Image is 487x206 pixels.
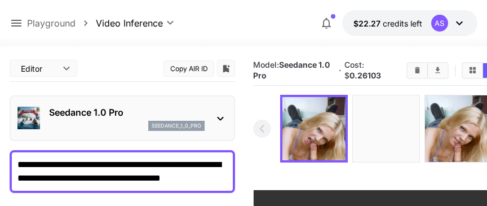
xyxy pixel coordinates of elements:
[17,101,227,135] div: Seedance 1.0 Proseedance_1_0_pro
[431,152,487,206] div: Widget de chat
[27,16,76,30] a: Playground
[339,64,342,77] p: ·
[463,63,482,78] button: Show media in grid view
[152,122,201,130] p: seedance_1_0_pro
[353,95,419,162] img: wpUGm8AAAAGSURBVAMAdnoEQcTnzaoAAAAASUVORK5CYII=
[353,19,383,28] span: $22.27
[342,10,477,36] button: $22.27161AS
[431,15,448,32] div: AS
[221,62,231,75] button: Add to library
[96,16,163,30] span: Video Inference
[383,19,422,28] span: credits left
[253,60,330,80] b: Seedance 1.0 Pro
[408,63,427,78] button: Clear All
[428,63,448,78] button: Download All
[344,60,381,80] span: Cost: $
[21,63,56,74] span: Editor
[431,152,487,206] iframe: Chat Widget
[253,60,330,80] span: Model:
[282,97,346,160] img: Ru12xgAAAAZJREFUAwCj8qn17e57CAAAAABJRU5ErkJggg==
[349,71,381,80] b: 0.26103
[406,62,449,79] div: Clear AllDownload All
[49,106,205,119] p: Seedance 1.0 Pro
[353,17,422,29] div: $22.27161
[27,16,96,30] nav: breadcrumb
[163,60,214,77] button: Copy AIR ID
